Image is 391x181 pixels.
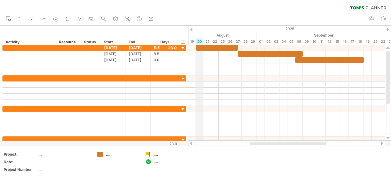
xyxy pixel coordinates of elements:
[234,38,242,45] div: Wednesday, 27 August 2025
[104,39,122,45] div: Start
[349,38,356,45] div: Wednesday, 17 September 2025
[303,38,310,45] div: Tuesday, 9 September 2025
[364,38,371,45] div: Friday, 19 September 2025
[310,38,318,45] div: Wednesday, 10 September 2025
[257,38,265,45] div: Monday, 1 September 2025
[219,38,226,45] div: Monday, 25 August 2025
[129,39,147,45] div: End
[126,57,151,63] div: [DATE]
[5,39,53,45] div: Activity
[249,38,257,45] div: Friday, 29 August 2025
[333,38,341,45] div: Monday, 15 September 2025
[106,152,139,157] div: ....
[265,38,272,45] div: Tuesday, 2 September 2025
[126,45,151,51] div: [DATE]
[154,57,177,63] div: 9.0
[203,38,211,45] div: Thursday, 21 August 2025
[211,38,219,45] div: Friday, 22 August 2025
[188,38,196,45] div: Tuesday, 19 August 2025
[371,38,379,45] div: Monday, 22 September 2025
[287,38,295,45] div: Friday, 5 September 2025
[272,38,280,45] div: Wednesday, 3 September 2025
[4,167,37,172] div: Project Number
[154,45,177,51] div: 5.5
[38,159,90,165] div: ....
[101,45,126,51] div: [DATE]
[4,159,37,165] div: Date:
[326,38,333,45] div: Friday, 12 September 2025
[38,152,90,157] div: ....
[84,39,97,45] div: Status
[151,142,177,146] div: 23.0
[150,39,179,45] div: Days
[38,167,90,172] div: ....
[154,51,177,57] div: 8.5
[242,38,249,45] div: Thursday, 28 August 2025
[196,38,203,45] div: Wednesday, 20 August 2025
[154,152,188,157] div: ....
[318,38,326,45] div: Thursday, 11 September 2025
[356,38,364,45] div: Thursday, 18 September 2025
[295,38,303,45] div: Monday, 8 September 2025
[101,51,126,57] div: [DATE]
[126,51,151,57] div: [DATE]
[379,38,387,45] div: Tuesday, 23 September 2025
[59,39,78,45] div: Resource
[341,38,349,45] div: Tuesday, 16 September 2025
[101,57,126,63] div: [DATE]
[154,159,188,164] div: ....
[4,152,37,157] div: Project:
[226,38,234,45] div: Tuesday, 26 August 2025
[280,38,287,45] div: Thursday, 4 September 2025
